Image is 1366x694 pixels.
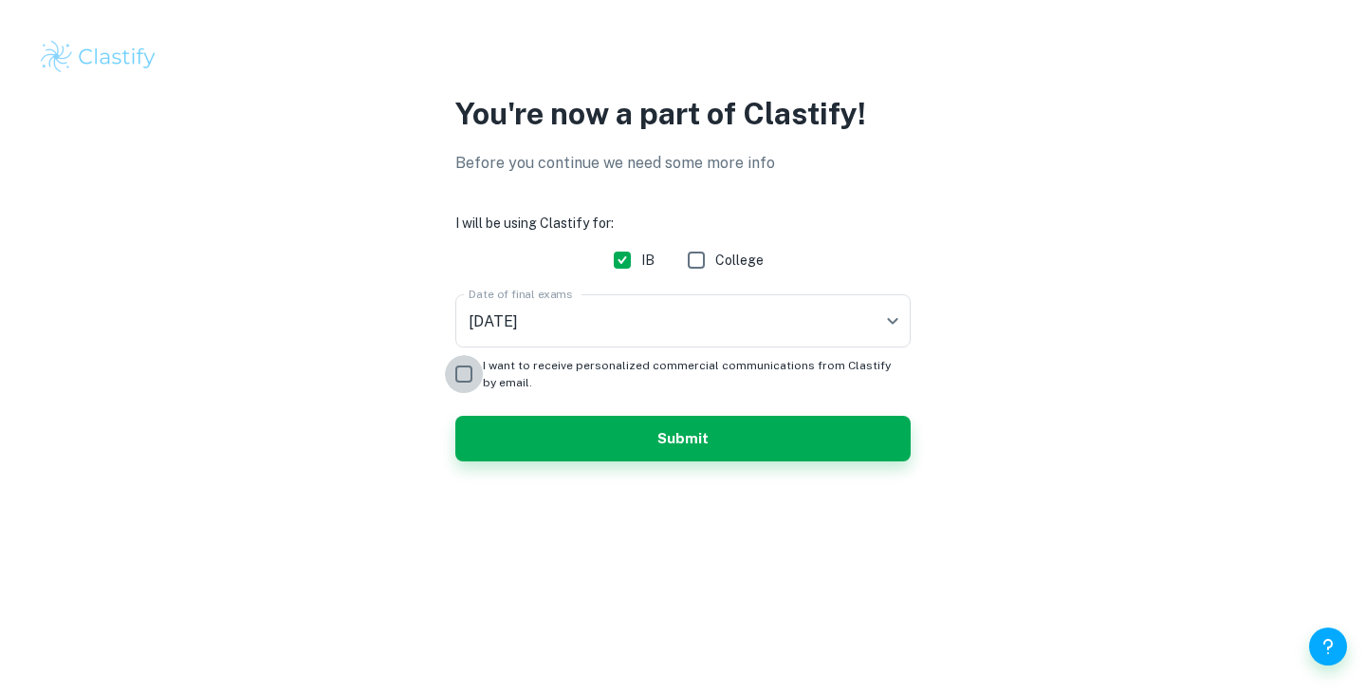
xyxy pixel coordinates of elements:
p: You're now a part of Clastify! [455,91,911,137]
span: I want to receive personalized commercial communications from Clastify by email. [483,357,895,391]
button: Help and Feedback [1309,628,1347,666]
img: Clastify logo [38,38,158,76]
a: Clastify logo [38,38,1328,76]
label: Date of final exams [469,286,572,302]
h6: I will be using Clastify for: [455,213,911,234]
button: Submit [455,416,911,461]
p: Before you continue we need some more info [455,152,911,175]
span: IB [641,250,655,271]
div: [DATE] [455,294,911,347]
span: College [715,250,764,271]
